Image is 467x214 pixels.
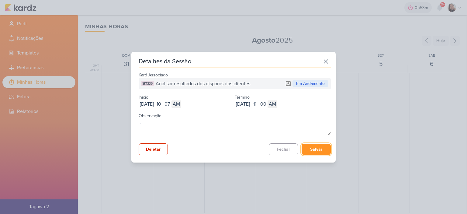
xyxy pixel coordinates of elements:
label: Término [235,95,250,100]
div: : [258,100,260,108]
label: Kard Associado [139,72,168,78]
button: Fechar [269,143,298,155]
button: Salvar [302,144,331,155]
label: Início [139,95,148,100]
div: Em Andamento [292,80,328,87]
button: Deletar [139,143,168,155]
span: Analisar resultados dos disparos dos clientes [156,80,250,87]
label: Observação [139,113,161,118]
div: SK1336 [141,81,154,86]
div: Detalhes da Sessão [139,57,191,66]
div: : [162,100,164,108]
